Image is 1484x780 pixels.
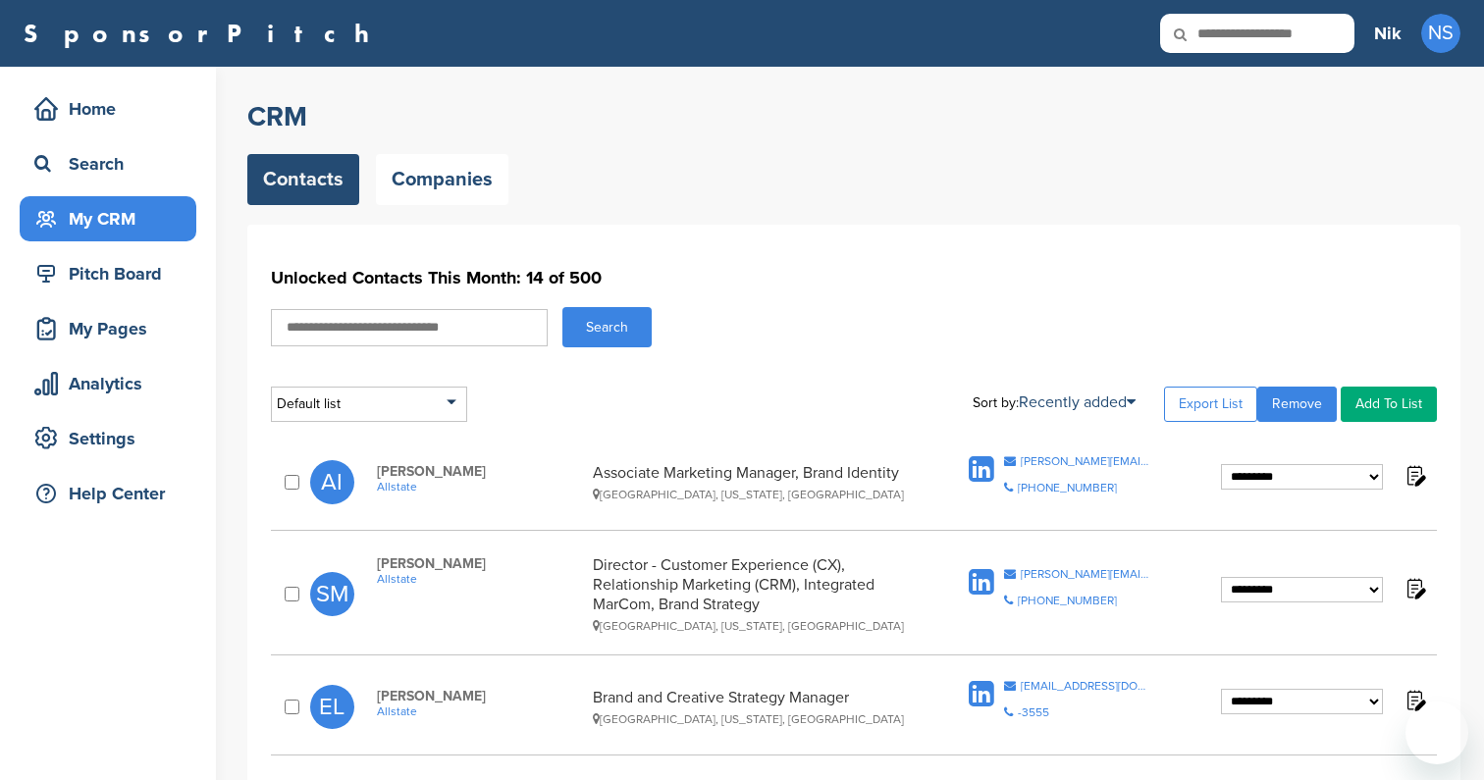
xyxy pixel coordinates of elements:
div: [PHONE_NUMBER] [1018,595,1117,606]
div: Settings [29,421,196,456]
a: My Pages [20,306,196,351]
div: [GEOGRAPHIC_DATA], [US_STATE], [GEOGRAPHIC_DATA] [593,488,916,501]
a: Companies [376,154,508,205]
div: Associate Marketing Manager, Brand Identity [593,463,916,501]
div: Director - Customer Experience (CX), Relationship Marketing (CRM), Integrated MarCom, Brand Strategy [593,555,916,633]
div: Sort by: [973,394,1136,410]
div: Brand and Creative Strategy Manager [593,688,916,726]
div: Analytics [29,366,196,401]
a: Analytics [20,361,196,406]
a: Remove [1257,387,1337,422]
span: [PERSON_NAME] [377,555,582,572]
a: Search [20,141,196,186]
img: Notes [1403,463,1427,488]
a: Add To List [1341,387,1437,422]
a: Home [20,86,196,131]
a: Allstate [377,572,582,586]
span: EL [310,685,354,729]
div: Search [29,146,196,182]
a: Help Center [20,471,196,516]
span: AI [310,460,354,504]
div: [GEOGRAPHIC_DATA], [US_STATE], [GEOGRAPHIC_DATA] [593,619,916,633]
div: My Pages [29,311,196,346]
div: My CRM [29,201,196,236]
div: Default list [271,387,467,422]
img: Notes [1403,688,1427,712]
div: [PERSON_NAME][EMAIL_ADDRESS][PERSON_NAME][DOMAIN_NAME] [1021,455,1151,467]
a: Allstate [377,480,582,494]
span: [PERSON_NAME] [377,463,582,480]
h1: Unlocked Contacts This Month: 14 of 500 [271,260,1437,295]
a: Allstate [377,704,582,718]
h2: CRM [247,99,1460,134]
a: Export List [1164,387,1257,422]
div: Help Center [29,476,196,511]
div: [EMAIL_ADDRESS][DOMAIN_NAME] [1021,680,1151,692]
div: Home [29,91,196,127]
h3: Nik [1374,20,1402,47]
div: Pitch Board [29,256,196,291]
div: [PERSON_NAME][EMAIL_ADDRESS][PERSON_NAME][DOMAIN_NAME] [1021,568,1151,580]
span: NS [1421,14,1460,53]
img: Notes [1403,576,1427,600]
a: Settings [20,416,196,461]
a: Nik [1374,12,1402,55]
a: Recently added [1019,392,1136,412]
button: Search [562,307,652,347]
a: SponsorPitch [24,21,382,46]
a: Pitch Board [20,251,196,296]
div: [PHONE_NUMBER] [1018,482,1117,494]
a: Contacts [247,154,359,205]
span: SM [310,572,354,616]
div: -3555 [1018,706,1049,718]
a: My CRM [20,196,196,241]
iframe: Button to launch messaging window [1405,702,1468,764]
span: [PERSON_NAME] [377,688,582,704]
